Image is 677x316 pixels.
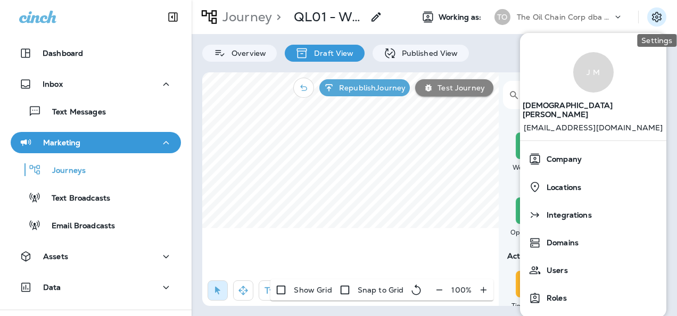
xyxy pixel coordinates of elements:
[524,260,662,281] a: Users
[520,229,666,256] button: Domains
[11,43,181,64] button: Dashboard
[523,93,664,123] span: [DEMOGRAPHIC_DATA] [PERSON_NAME]
[524,176,662,198] a: Locations
[647,7,666,27] button: Settings
[11,73,181,95] button: Inbox
[43,138,80,147] p: Marketing
[520,145,666,173] button: Company
[41,194,110,204] p: Text Broadcasts
[11,159,181,181] button: Journeys
[11,100,181,122] button: Text Messages
[541,155,582,164] span: Company
[503,252,659,260] div: Actions
[541,294,567,303] span: Roles
[520,284,666,312] button: Roles
[43,283,61,292] p: Data
[158,6,188,28] button: Collapse Sidebar
[43,80,63,88] p: Inbox
[11,186,181,209] button: Text Broadcasts
[505,228,553,237] div: Opt-in SMS
[520,41,666,140] a: J M[DEMOGRAPHIC_DATA] [PERSON_NAME] [EMAIL_ADDRESS][DOMAIN_NAME]
[294,9,364,25] p: QL01 - Welcome & Thank You
[11,214,181,236] button: Email Broadcasts
[524,123,663,140] p: [EMAIL_ADDRESS][DOMAIN_NAME]
[573,52,614,93] div: J M
[42,166,86,176] p: Journeys
[358,286,404,294] p: Snap to Grid
[505,302,553,310] div: Time Delay
[520,201,666,229] button: Integrations
[218,9,272,25] p: Journey
[541,238,579,247] span: Domains
[11,277,181,298] button: Data
[637,34,676,47] div: Settings
[541,266,568,275] span: Users
[520,256,666,284] button: Users
[294,286,332,294] p: Show Grid
[541,211,592,220] span: Integrations
[43,49,83,57] p: Dashboard
[451,286,472,294] p: 100 %
[319,79,410,96] button: RepublishJourney
[335,84,406,92] p: Republish Journey
[494,9,510,25] div: TO
[397,49,458,57] p: Published View
[520,173,666,201] button: Locations
[524,287,662,309] a: Roles
[11,132,181,153] button: Marketing
[433,84,485,92] p: Test Journey
[415,79,493,96] button: Test Journey
[272,9,281,25] p: >
[505,163,553,172] div: Web Form
[42,107,106,118] p: Text Messages
[226,49,266,57] p: Overview
[524,148,662,170] a: Company
[524,204,662,226] a: Integrations
[41,221,115,231] p: Email Broadcasts
[439,13,484,22] span: Working as:
[11,246,181,267] button: Assets
[541,183,581,192] span: Locations
[524,232,662,253] a: Domains
[517,13,613,21] p: The Oil Chain Corp dba Shell Rapid Lube
[43,252,68,261] p: Assets
[309,49,353,57] p: Draft View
